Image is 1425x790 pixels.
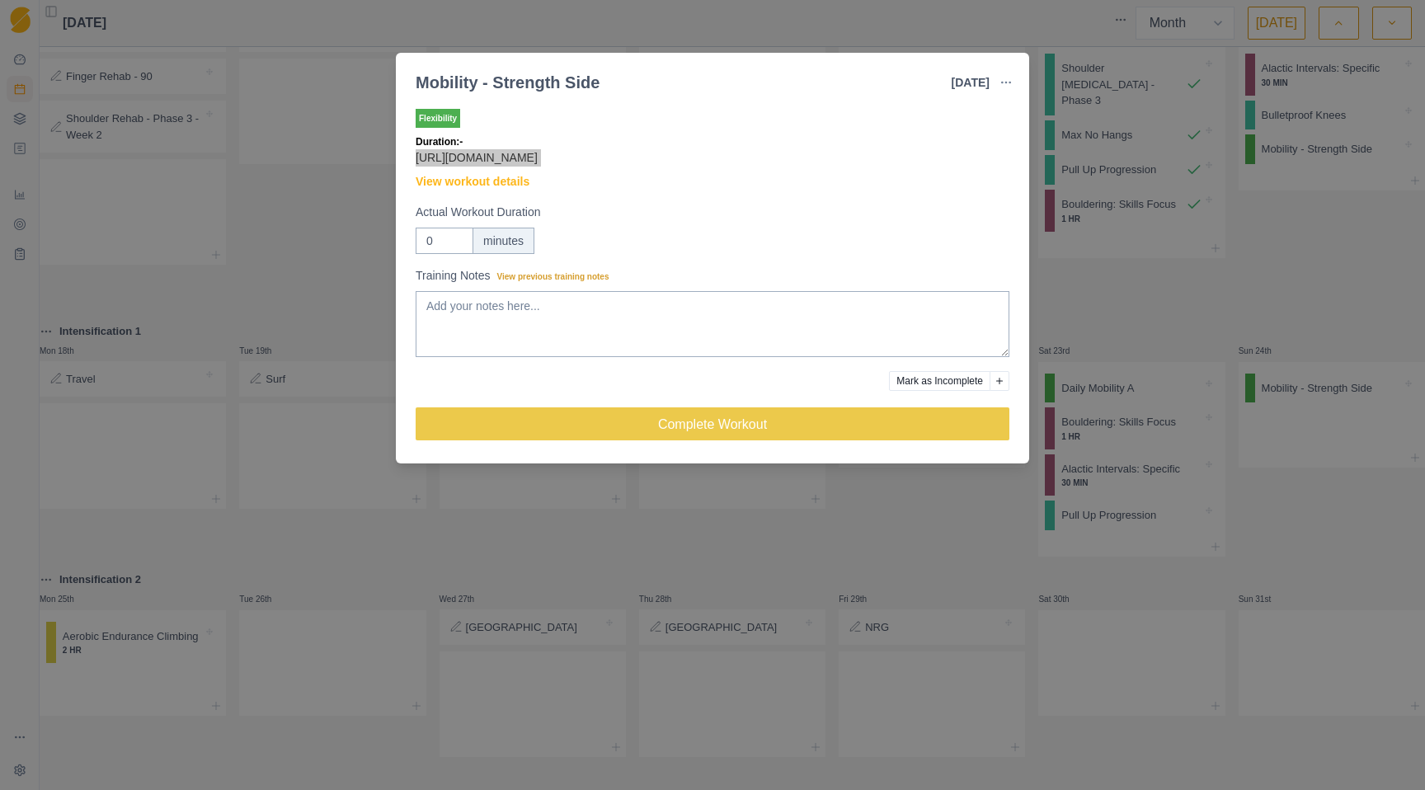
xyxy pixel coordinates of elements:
span: View previous training notes [497,272,609,281]
label: Training Notes [416,267,999,284]
button: Complete Workout [416,407,1009,440]
button: Mark as Incomplete [889,371,990,391]
p: Duration: - [416,134,1009,149]
button: Add reason [990,371,1009,391]
p: [DATE] [952,74,990,92]
div: minutes [473,228,534,254]
div: Mobility - Strength Side [416,70,600,95]
label: Actual Workout Duration [416,204,999,221]
a: View workout details [416,173,529,190]
p: [URL][DOMAIN_NAME] [416,149,1009,167]
p: Flexibility [416,109,460,128]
